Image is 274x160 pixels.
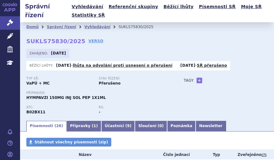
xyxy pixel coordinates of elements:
a: lhůta na odvolání proti usnesení o přerušení [73,63,172,68]
a: Stáhnout všechny písemnosti (zip) [26,138,111,147]
a: Běžící lhůty [162,3,196,11]
abbr: (?) [261,153,266,157]
a: Účastníci (9) [101,121,135,132]
a: Poznámka [167,121,196,132]
strong: Přerušeno [99,81,120,85]
strong: [DATE] [51,51,66,55]
a: Písemnosti (26) [26,121,66,132]
a: Moje SŘ [239,3,264,11]
a: Sloučení (0) [135,121,167,132]
a: Vyhledávání [84,25,110,29]
span: Stáhnout všechny písemnosti (zip) [34,140,108,144]
h3: Tagy [184,77,194,84]
a: SŘ přerušeno [197,63,227,68]
a: Statistiky SŘ [70,11,107,19]
th: Typ [203,150,227,159]
p: ATC: [26,106,92,109]
p: RS: [99,106,165,109]
a: Písemnosti SŘ [197,3,238,11]
th: Zveřejněno [227,150,274,159]
a: Domů [26,25,39,29]
h2: Správní řízení [20,2,70,19]
a: VERSO [88,38,103,44]
th: Číslo jednací [147,150,203,159]
a: Správní řízení [47,25,76,29]
p: Typ SŘ: [26,77,92,80]
strong: MARSTACIMAB [26,110,45,114]
span: Běžící lhůty: [29,63,55,68]
span: HYMPAVZI 150MG INJ SOL PEP 1X1ML [26,95,106,100]
p: Přípravek: [26,91,171,95]
strong: - [99,110,100,114]
p: Stav řízení: [99,77,165,80]
span: 1 [93,124,96,128]
a: Newsletter [196,121,226,132]
li: SUKLS75830/2025 [119,22,161,32]
span: 0 [159,124,162,128]
a: Referenční skupiny [107,3,160,11]
strong: [DATE] [180,63,195,68]
a: + [197,78,202,83]
span: Zahájeno: [29,51,49,56]
a: Přípravky (1) [66,121,101,132]
span: 9 [127,124,129,128]
p: - [180,63,227,68]
span: 26 [56,124,61,128]
th: Název [20,150,147,159]
p: - [56,63,172,68]
strong: VaPÚ + MC [26,81,50,85]
strong: [DATE] [56,63,71,68]
a: Vyhledávání [70,3,105,11]
strong: SUKLS75830/2025 [26,38,85,44]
